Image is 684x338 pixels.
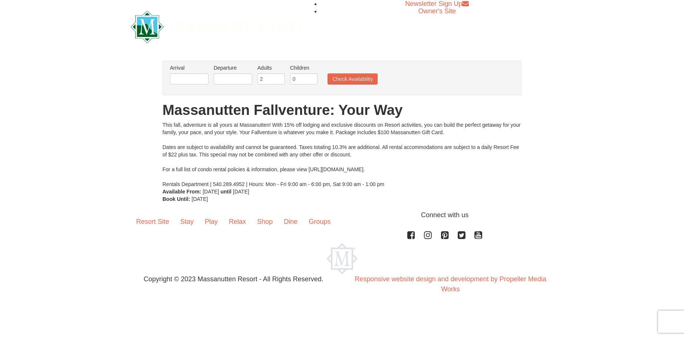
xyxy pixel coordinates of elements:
a: Relax [223,210,251,233]
p: Connect with us [131,210,553,220]
img: Massanutten Resort Logo [326,243,358,274]
a: Resort Site [131,210,175,233]
strong: Available From: [162,189,201,195]
a: Groups [303,210,336,233]
span: [DATE] [203,189,219,195]
a: Play [199,210,223,233]
button: Check Availability [328,73,378,84]
p: Copyright © 2023 Massanutten Resort - All Rights Reserved. [125,274,342,284]
a: Massanutten Resort [131,17,300,34]
label: Arrival [170,64,208,72]
strong: until [220,189,231,195]
label: Departure [214,64,252,72]
a: Stay [175,210,199,233]
span: [DATE] [233,189,249,195]
a: Shop [251,210,278,233]
a: Dine [278,210,303,233]
label: Adults [257,64,285,72]
span: [DATE] [192,196,208,202]
div: This fall, adventure is all yours at Massanutten! With 15% off lodging and exclusive discounts on... [162,121,522,188]
h1: Massanutten Fallventure: Your Way [162,103,522,117]
img: Massanutten Resort Logo [131,11,300,43]
label: Children [290,64,318,72]
strong: Book Until: [162,196,190,202]
a: Owner's Site [418,7,456,15]
a: Responsive website design and development by Propeller Media Works [355,275,546,293]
